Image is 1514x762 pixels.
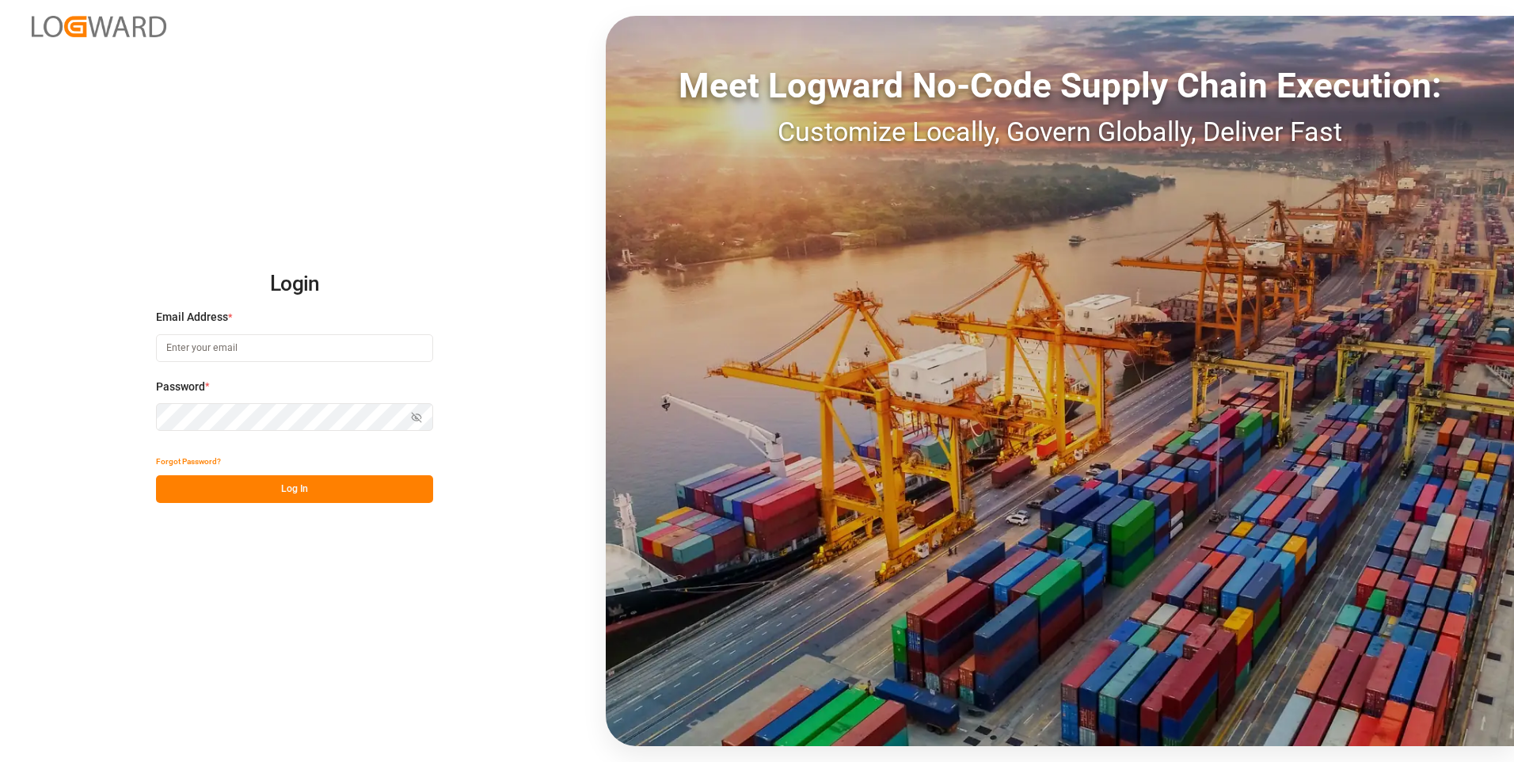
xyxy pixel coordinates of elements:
[156,259,433,310] h2: Login
[156,334,433,362] input: Enter your email
[606,112,1514,152] div: Customize Locally, Govern Globally, Deliver Fast
[156,309,228,326] span: Email Address
[156,448,221,475] button: Forgot Password?
[156,379,205,395] span: Password
[606,59,1514,112] div: Meet Logward No-Code Supply Chain Execution:
[156,475,433,503] button: Log In
[32,16,166,37] img: Logward_new_orange.png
